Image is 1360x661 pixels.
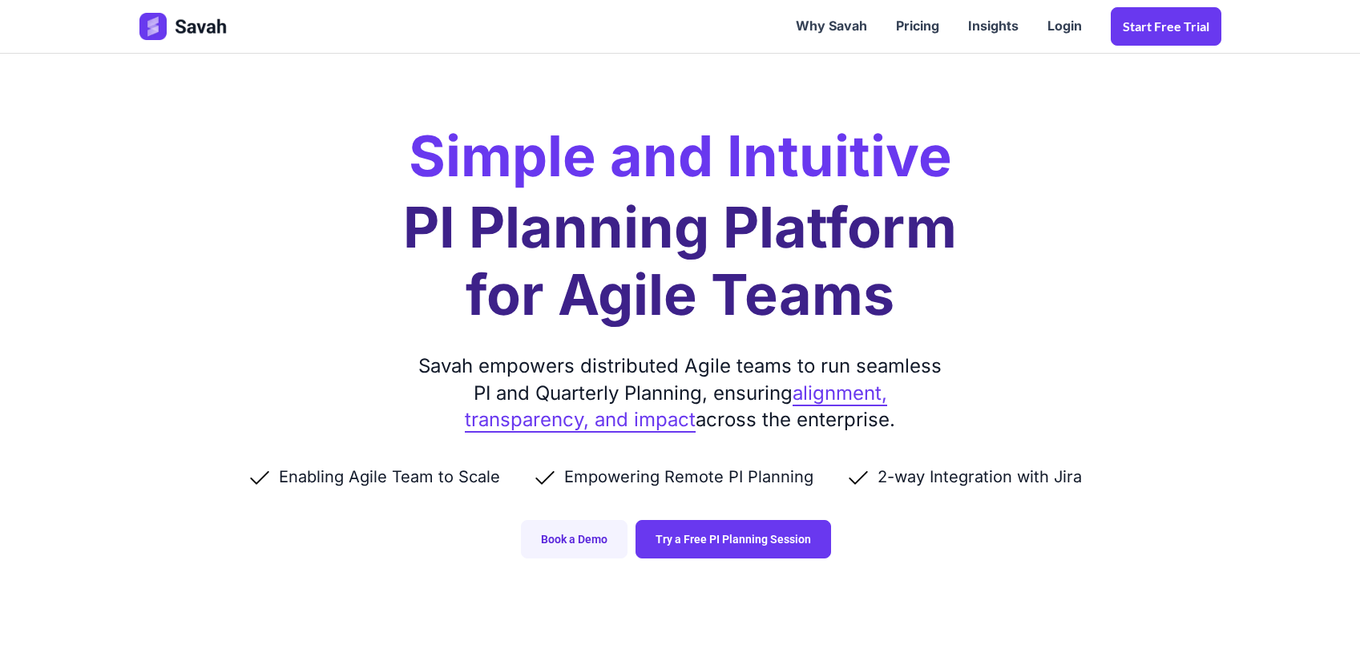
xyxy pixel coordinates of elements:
a: Login [1033,2,1096,51]
li: Enabling Agile Team to Scale [247,466,532,488]
a: Book a Demo [521,520,628,558]
div: Savah empowers distributed Agile teams to run seamless PI and Quarterly Planning, ensuring across... [412,353,949,433]
h2: Simple and Intuitive [409,128,952,184]
a: Pricing [882,2,954,51]
h1: PI Planning Platform for Agile Teams [403,194,957,328]
a: Why Savah [781,2,882,51]
li: 2-way Integration with Jira [845,466,1114,488]
a: Start Free trial [1111,7,1221,46]
a: Try a Free PI Planning Session [636,520,831,558]
li: Empowering Remote PI Planning [532,466,845,488]
a: Insights [954,2,1033,51]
